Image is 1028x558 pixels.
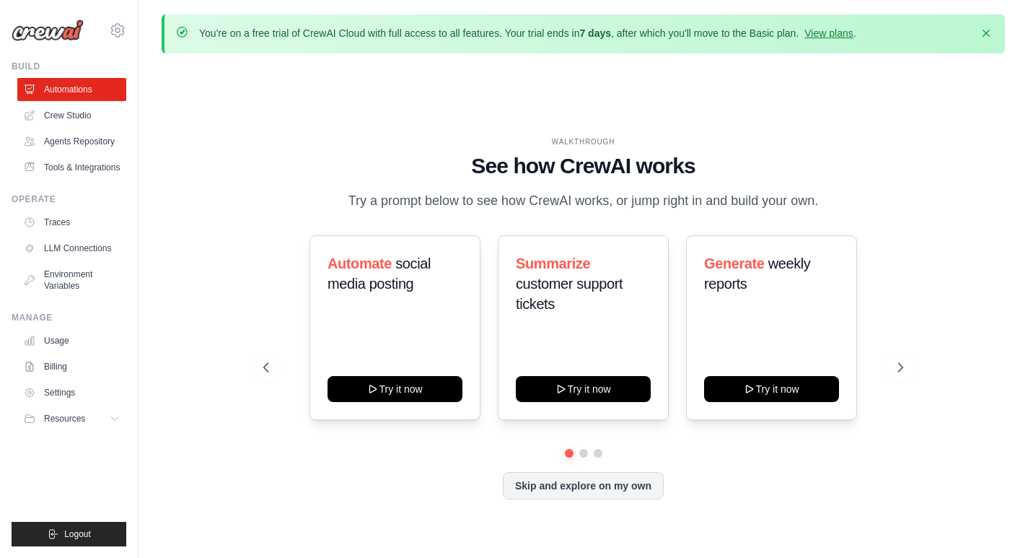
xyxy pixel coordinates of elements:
p: You're on a free trial of CrewAI Cloud with full access to all features. Your trial ends in , aft... [199,26,856,40]
button: Logout [12,522,126,546]
span: Summarize [516,256,590,271]
button: Resources [17,407,126,430]
a: Automations [17,78,126,101]
span: Generate [704,256,765,271]
div: WALKTHROUGH [263,136,903,147]
span: social media posting [328,256,431,292]
strong: 7 days [579,27,611,39]
span: Resources [44,413,85,424]
div: Build [12,61,126,72]
div: Operate [12,193,126,205]
a: Crew Studio [17,104,126,127]
a: Environment Variables [17,263,126,297]
span: customer support tickets [516,276,623,312]
img: Logo [12,19,84,41]
a: Settings [17,381,126,404]
a: LLM Connections [17,237,126,260]
p: Try a prompt below to see how CrewAI works, or jump right in and build your own. [341,191,826,212]
span: Logout [64,528,91,540]
a: Traces [17,211,126,234]
span: Automate [328,256,392,271]
button: Try it now [704,376,839,402]
a: View plans [804,27,853,39]
span: weekly reports [704,256,810,292]
h1: See how CrewAI works [263,153,903,179]
a: Usage [17,329,126,352]
a: Tools & Integrations [17,156,126,179]
button: Try it now [516,376,651,402]
a: Agents Repository [17,130,126,153]
button: Try it now [328,376,462,402]
a: Billing [17,355,126,378]
button: Skip and explore on my own [503,472,664,500]
div: Manage [12,312,126,323]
